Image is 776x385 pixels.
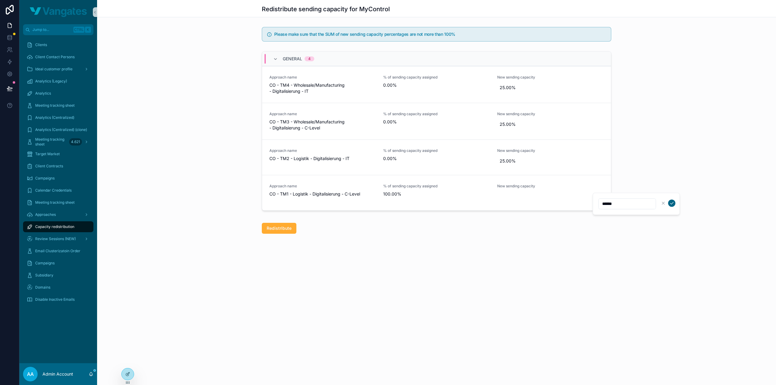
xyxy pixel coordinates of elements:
[269,184,376,189] span: Approach name
[383,191,490,197] span: 100.00%
[35,200,75,205] span: Meeting tracking sheet
[274,32,606,36] h5: Please make sure that the SUM of new sending capacity percentages are not more than 100%
[23,112,93,123] a: Analytics (Centralized)
[262,66,611,103] a: Approach nameCO - TM4 - Wholesale/Manufacturing - Digitalisierung - IT% of sending capacity assig...
[383,119,490,125] span: 0.00%
[383,75,490,80] span: % of sending capacity assigned
[35,212,56,217] span: Approaches
[23,246,93,256] a: Email Clusterizatoin Order
[308,56,311,61] div: 4
[269,75,376,80] span: Approach name
[35,67,73,72] span: Ideal customer profile
[23,258,93,269] a: Campaigns
[23,124,93,135] a: Analytics (Centralized) (clone)
[32,27,71,32] span: Jump to...
[23,39,93,50] a: Clients
[35,236,76,241] span: Review Sessions (NEW)
[269,191,376,197] span: CO - TM1 - Logistik - Digitalisierung - C-Level
[23,100,93,111] a: Meeting tracking sheet
[23,173,93,184] a: Campaigns
[30,7,87,17] img: App logo
[269,82,376,94] span: CO - TM4 - Wholesale/Manufacturing - Digitalisierung - IT
[497,112,604,116] span: New sending capacity
[35,273,53,278] span: Subsidiary
[23,209,93,220] a: Approaches
[383,184,490,189] span: % of sending capacity assigned
[35,188,72,193] span: Calendar Credentials
[35,224,74,229] span: Capacity redistribution
[269,119,376,131] span: CO - TM3 - Wholesale/Manufacturing - Digitalisierung - C-Level
[23,149,93,159] a: Target Market
[23,76,93,87] a: Analytics (Legacy)
[497,75,604,80] span: New sending capacity
[383,148,490,153] span: % of sending capacity assigned
[497,148,604,153] span: New sending capacity
[269,156,376,162] span: CO - TM2 - Logistik - Digitalisierung - IT
[35,55,75,59] span: Client Contact Persons
[497,184,604,189] span: New sending capacity
[262,103,611,139] a: Approach nameCO - TM3 - Wholesale/Manufacturing - Digitalisierung - C-Level% of sending capacity ...
[500,85,601,91] span: 25.00%
[35,249,80,253] span: Email Clusterizatoin Order
[23,197,93,208] a: Meeting tracking sheet
[69,138,82,146] div: 4.621
[42,371,73,377] p: Admin Account
[262,175,611,210] a: Approach nameCO - TM1 - Logistik - Digitalisierung - C-Level% of sending capacity assigned100.00%...
[500,121,601,127] span: 25.00%
[35,152,60,156] span: Target Market
[500,158,601,164] span: 25.00%
[73,27,84,33] span: Ctrl
[23,88,93,99] a: Analytics
[262,5,390,13] h1: Redistribute sending capacity for MyControl
[262,223,296,234] button: Redistribute
[283,56,302,62] span: General
[267,225,292,231] span: Redistribute
[23,221,93,232] a: Capacity redistribution
[35,164,63,169] span: Client Contracts
[35,285,50,290] span: Domains
[23,161,93,172] a: Client Contracts
[35,115,74,120] span: Analytics (Centralized)
[383,156,490,162] span: 0.00%
[262,139,611,175] a: Approach nameCO - TM2 - Logistik - Digitalisierung - IT% of sending capacity assigned0.00%New sen...
[35,42,47,47] span: Clients
[35,137,67,147] span: Meeting tracking sheet
[35,103,75,108] span: Meeting tracking sheet
[35,79,67,84] span: Analytics (Legacy)
[27,370,34,378] span: AA
[23,233,93,244] a: Review Sessions (NEW)
[269,112,376,116] span: Approach name
[86,27,90,32] span: K
[35,176,55,181] span: Campaigns
[19,35,97,313] div: scrollable content
[383,82,490,88] span: 0.00%
[23,24,93,35] button: Jump to...CtrlK
[23,185,93,196] a: Calendar Credentials
[23,270,93,281] a: Subsidiary
[23,136,93,147] a: Meeting tracking sheet4.621
[23,52,93,62] a: Client Contact Persons
[35,91,51,96] span: Analytics
[23,282,93,293] a: Domains
[35,297,75,302] span: Disable Inactive Emails
[23,64,93,75] a: Ideal customer profile
[35,127,87,132] span: Analytics (Centralized) (clone)
[35,261,55,266] span: Campaigns
[383,112,490,116] span: % of sending capacity assigned
[23,294,93,305] a: Disable Inactive Emails
[269,148,376,153] span: Approach name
